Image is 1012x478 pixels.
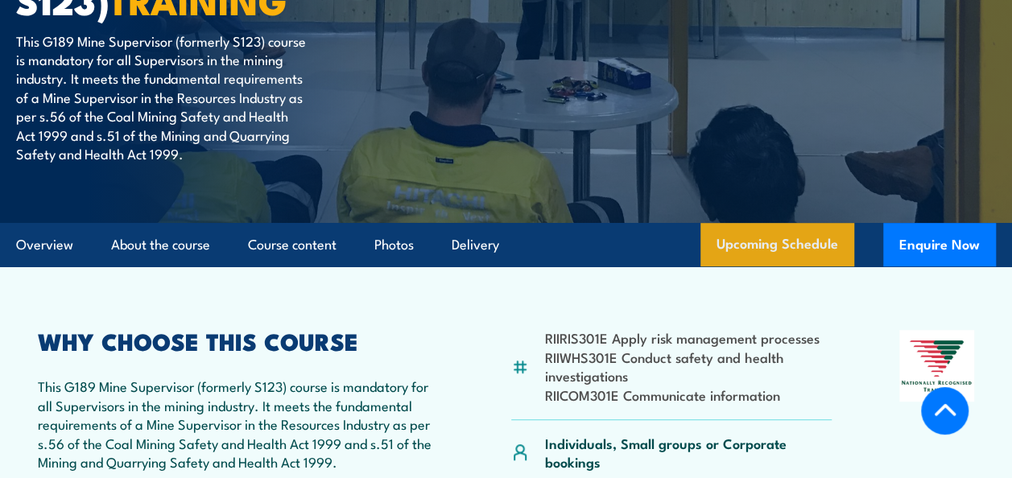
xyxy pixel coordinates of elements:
img: Nationally Recognised Training logo. [899,330,974,401]
h2: WHY CHOOSE THIS COURSE [38,330,444,351]
a: Upcoming Schedule [700,223,854,266]
p: This G189 Mine Supervisor (formerly S123) course is mandatory for all Supervisors in the mining i... [38,377,444,471]
li: RIICOM301E Communicate information [544,385,831,404]
a: About the course [111,224,210,266]
a: Photos [374,224,414,266]
li: RIIWHS301E Conduct safety and health investigations [544,348,831,385]
p: Individuals, Small groups or Corporate bookings [544,434,831,472]
a: Overview [16,224,73,266]
a: Course content [248,224,337,266]
button: Enquire Now [883,223,996,266]
a: Delivery [452,224,499,266]
li: RIIRIS301E Apply risk management processes [544,328,831,347]
p: This G189 Mine Supervisor (formerly S123) course is mandatory for all Supervisors in the mining i... [16,31,310,163]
